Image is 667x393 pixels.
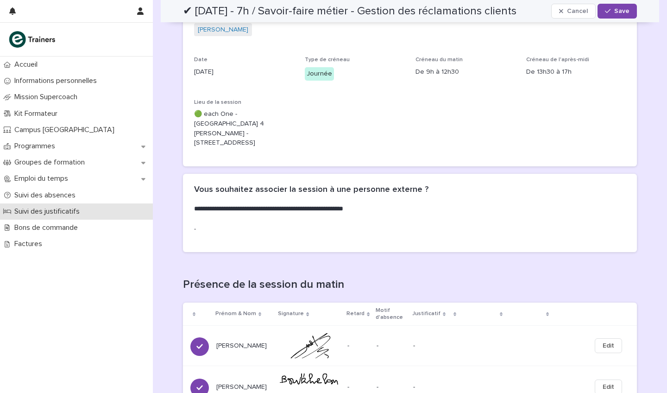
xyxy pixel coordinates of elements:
[347,381,351,391] p: -
[377,342,406,350] p: -
[415,57,463,63] span: Créneau du matin
[7,30,58,49] img: K0CqGN7SDeD6s4JG8KQk
[413,342,445,350] p: -
[11,158,92,167] p: Groupes de formation
[11,126,122,134] p: Campus [GEOGRAPHIC_DATA]
[11,191,83,200] p: Suivi des absences
[415,67,515,77] p: De 9h à 12h30
[194,224,331,234] p: -
[11,93,85,101] p: Mission Supercoach
[526,67,626,77] p: De 13h30 à 17h
[551,4,596,19] button: Cancel
[347,340,351,350] p: -
[215,309,256,319] p: Prénom & Nom
[11,207,87,216] p: Suivi des justificatifs
[11,60,45,69] p: Accueil
[183,325,637,366] tr: [PERSON_NAME]-- --Edit
[11,76,104,85] p: Informations personnelles
[11,174,76,183] p: Emploi du temps
[194,57,208,63] span: Date
[198,25,248,35] a: [PERSON_NAME]
[377,383,406,391] p: -
[11,109,65,118] p: Kit Formateur
[183,278,637,292] h1: Présence de la session du matin
[598,4,637,19] button: Save
[305,67,334,81] div: Journée
[603,341,614,350] span: Edit
[412,309,440,319] p: Justificatif
[194,67,294,77] p: [DATE]
[614,8,629,14] span: Save
[567,8,588,14] span: Cancel
[194,185,428,195] h2: Vous souhaitez associer la session à une personne externe ?
[216,342,271,350] p: [PERSON_NAME]
[194,109,294,148] p: 🟢 each One - [GEOGRAPHIC_DATA] 4 [PERSON_NAME] - [STREET_ADDRESS]
[526,57,589,63] span: Créneau de l'après-midi
[11,240,50,248] p: Factures
[376,305,407,323] p: Motif d'absence
[194,100,241,105] span: Lieu de la session
[346,309,365,319] p: Retard
[595,338,622,353] button: Edit
[413,383,445,391] p: -
[11,142,63,151] p: Programmes
[278,309,304,319] p: Signature
[183,5,516,18] h2: ✔ [DATE] - 7h / Savoir-faire métier - Gestion des réclamations clients
[603,382,614,392] span: Edit
[279,333,340,358] img: GyCqwauquE6TKiYnlTLRbkOO5I5cQ3qVIMvySTO-ofw
[305,57,350,63] span: Type de créneau
[11,223,85,232] p: Bons de commande
[216,383,271,391] p: [PERSON_NAME]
